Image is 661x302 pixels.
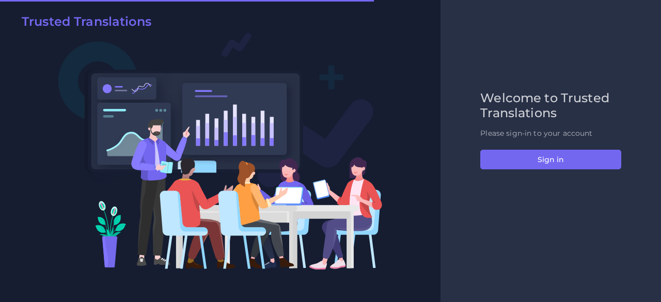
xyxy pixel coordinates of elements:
h2: Trusted Translations [22,14,151,29]
h2: Welcome to Trusted Translations [480,91,621,121]
p: Please sign-in to your account [480,128,621,139]
img: Login V2 [58,32,383,270]
a: Trusted Translations [14,14,151,33]
button: Sign in [480,150,621,169]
